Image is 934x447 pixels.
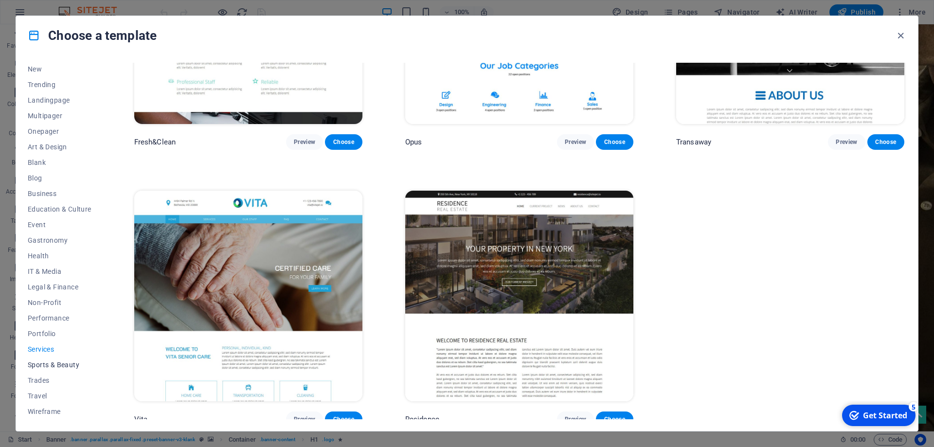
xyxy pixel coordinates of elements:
button: Services [28,341,91,357]
span: Choose [604,138,625,146]
button: Blank [28,155,91,170]
span: Services [28,345,91,353]
button: 1 [22,388,28,394]
span: Gastronomy [28,236,91,244]
button: New [28,61,91,77]
button: Blog [28,170,91,186]
span: Event [28,221,91,229]
div: 5 [72,1,82,11]
span: Preview [294,138,315,146]
div: Get Started [26,9,71,20]
span: Choose [875,138,897,146]
button: Wireframe [28,404,91,419]
button: Legal & Finance [28,279,91,295]
span: Wireframe [28,408,91,415]
span: Non-Profit [28,299,91,306]
span: Health [28,252,91,260]
button: 2 [22,399,28,405]
img: Vita [134,191,362,401]
p: Vita [134,414,148,424]
button: Preview [286,411,323,427]
span: Blank [28,159,91,166]
p: Transaway [676,137,711,147]
span: Choose [604,415,625,423]
span: Choose [333,415,354,423]
button: Preview [286,134,323,150]
span: Multipager [28,112,91,120]
span: Performance [28,314,91,322]
button: Preview [557,411,594,427]
button: Business [28,186,91,201]
button: Choose [596,411,633,427]
button: Multipager [28,108,91,124]
button: IT & Media [28,264,91,279]
button: Performance [28,310,91,326]
button: Art & Design [28,139,91,155]
button: Portfolio [28,326,91,341]
button: Trades [28,373,91,388]
button: Sports & Beauty [28,357,91,373]
span: Trades [28,376,91,384]
span: Legal & Finance [28,283,91,291]
button: Education & Culture [28,201,91,217]
p: Residence [405,414,439,424]
img: Residence [405,191,633,401]
button: Travel [28,388,91,404]
button: Choose [325,134,362,150]
button: Landingpage [28,92,91,108]
span: IT & Media [28,268,91,275]
span: Art & Design [28,143,91,151]
span: Portfolio [28,330,91,338]
p: Fresh&Clean [134,137,176,147]
button: Non-Profit [28,295,91,310]
button: Preview [557,134,594,150]
span: Preview [294,415,315,423]
span: Blog [28,174,91,182]
button: Trending [28,77,91,92]
button: Gastronomy [28,232,91,248]
span: New [28,65,91,73]
span: Preview [565,415,586,423]
button: Health [28,248,91,264]
span: Landingpage [28,96,91,104]
button: Choose [596,134,633,150]
span: Sports & Beauty [28,361,91,369]
button: Event [28,217,91,232]
span: Education & Culture [28,205,91,213]
button: Preview [828,134,865,150]
span: Business [28,190,91,197]
div: Get Started 5 items remaining, 0% complete [5,4,79,25]
h4: Choose a template [28,28,157,43]
p: Opus [405,137,422,147]
button: Onepager [28,124,91,139]
span: Onepager [28,127,91,135]
span: Trending [28,81,91,89]
button: Choose [867,134,904,150]
span: Preview [836,138,857,146]
span: Preview [565,138,586,146]
span: Travel [28,392,91,400]
span: Choose [333,138,354,146]
button: Choose [325,411,362,427]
